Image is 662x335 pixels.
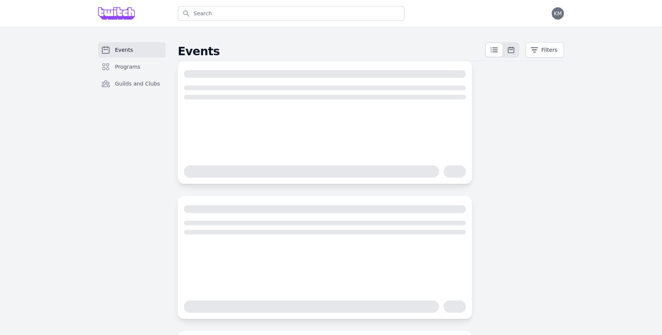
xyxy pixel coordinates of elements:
[554,11,562,16] span: KM
[98,59,165,74] a: Programs
[98,42,165,104] nav: Sidebar
[98,7,135,20] img: Grove
[526,42,564,58] button: Filters
[115,80,160,87] span: Guilds and Clubs
[115,46,133,54] span: Events
[552,7,564,20] button: KM
[178,45,485,58] h2: Events
[178,6,405,21] input: Search
[115,63,140,71] span: Programs
[98,42,165,58] a: Events
[98,76,165,91] a: Guilds and Clubs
